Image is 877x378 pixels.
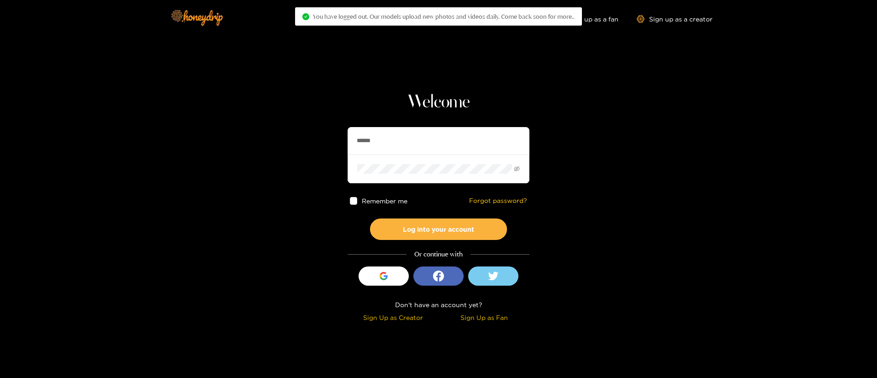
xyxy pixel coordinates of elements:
div: Or continue with [348,249,529,260]
h1: Welcome [348,91,529,113]
span: check-circle [302,13,309,20]
a: Forgot password? [469,197,527,205]
button: Log into your account [370,218,507,240]
a: Sign up as a creator [637,15,713,23]
a: Sign up as a fan [556,15,618,23]
div: Sign Up as Fan [441,312,527,323]
span: eye-invisible [514,166,520,172]
div: Don't have an account yet? [348,299,529,310]
span: Remember me [362,197,408,204]
span: You have logged out. Our models upload new photos and videos daily. Come back soon for more.. [313,13,575,20]
div: Sign Up as Creator [350,312,436,323]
